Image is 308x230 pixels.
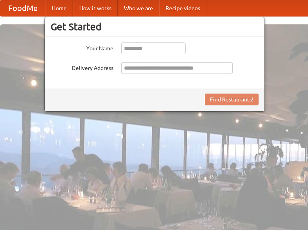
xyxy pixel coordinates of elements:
[51,62,113,72] label: Delivery Address
[46,0,73,16] a: Home
[51,42,113,52] label: Your Name
[0,0,46,16] a: FoodMe
[159,0,206,16] a: Recipe videos
[51,21,259,33] h3: Get Started
[205,94,259,105] button: Find Restaurants!
[73,0,118,16] a: How it works
[118,0,159,16] a: Who we are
